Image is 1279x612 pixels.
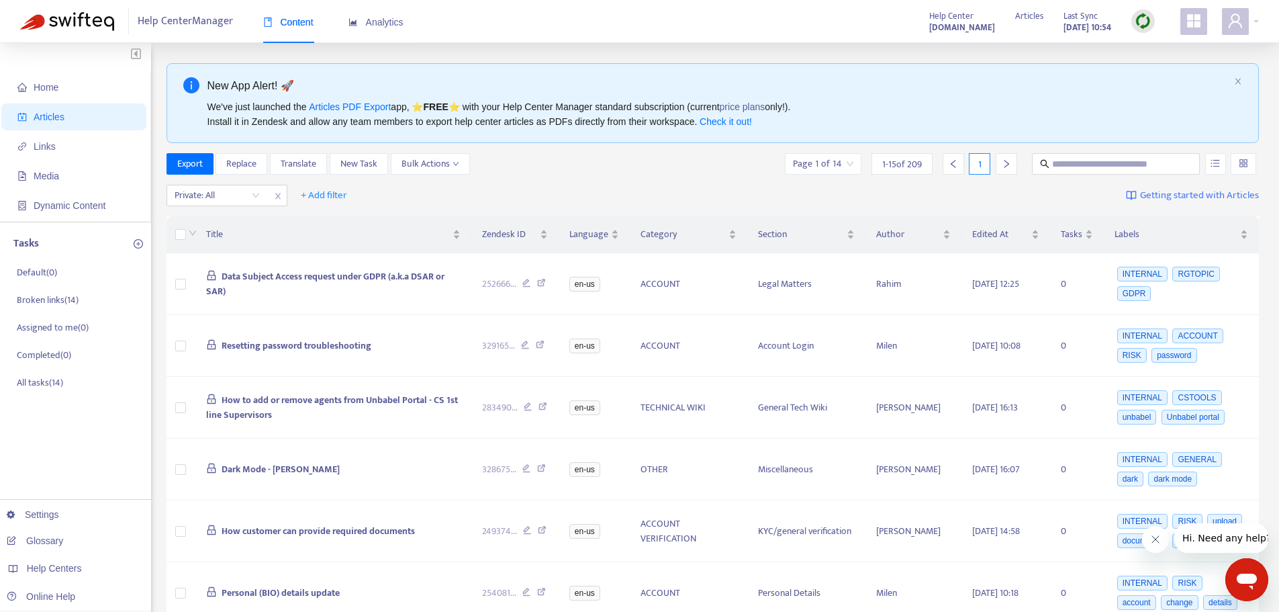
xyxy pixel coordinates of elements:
span: en-us [569,586,600,601]
span: Help Center Manager [138,9,233,34]
td: Rahim [865,253,962,315]
button: Export [167,153,214,175]
span: RISK [1117,348,1147,363]
td: [PERSON_NAME] [865,500,962,562]
iframe: Button to launch messaging window [1225,558,1268,601]
span: Replace [226,157,256,171]
a: Settings [7,509,59,520]
iframe: Close message [1142,526,1169,553]
span: Category [641,227,726,242]
th: Author [865,216,962,253]
span: change [1161,595,1198,610]
button: unordered-list [1205,153,1226,175]
a: Glossary [7,535,63,546]
span: INTERNAL [1117,267,1168,281]
span: book [263,17,273,27]
td: [PERSON_NAME] [865,439,962,500]
span: Export [177,157,203,171]
span: close [269,188,287,204]
th: Title [195,216,471,253]
span: [DATE] 10:18 [972,585,1019,601]
span: Title [206,227,450,242]
span: en-us [569,462,600,477]
td: ACCOUNT [630,253,748,315]
span: CSTOOLS [1172,390,1221,405]
span: file-image [17,171,27,181]
span: lock [206,394,217,404]
span: RGTOPIC [1172,267,1219,281]
span: INTERNAL [1117,452,1168,467]
span: INTERNAL [1117,390,1168,405]
span: INTERNAL [1117,576,1168,591]
td: 0 [1050,253,1104,315]
strong: [DOMAIN_NAME] [929,20,995,35]
span: right [1002,159,1011,169]
p: Completed ( 0 ) [17,348,71,362]
span: Articles [1015,9,1043,24]
a: Online Help [7,591,75,602]
span: 1 - 15 of 209 [882,157,922,171]
p: Default ( 0 ) [17,265,57,279]
span: Dynamic Content [34,200,105,211]
img: image-link [1126,190,1137,201]
th: Category [630,216,748,253]
span: dark mode [1148,472,1197,486]
td: OTHER [630,439,748,500]
span: user [1227,13,1243,29]
span: How customer can provide required documents [222,523,415,539]
img: sync.dc5367851b00ba804db3.png [1135,13,1151,30]
td: ACCOUNT VERIFICATION [630,500,748,562]
span: plus-circle [134,239,143,249]
span: INTERNAL [1117,514,1168,529]
th: Tasks [1050,216,1104,253]
span: + Add filter [301,187,347,204]
span: 328675 ... [482,462,516,477]
img: Swifteq [20,12,114,31]
span: Help Centers [27,563,82,574]
span: Getting started with Articles [1140,188,1259,204]
span: appstore [1186,13,1202,29]
span: en-us [569,524,600,539]
td: Legal Matters [747,253,865,315]
p: All tasks ( 14 ) [17,376,63,390]
span: [DATE] 14:58 [972,523,1020,539]
span: [DATE] 12:25 [972,276,1019,292]
th: Zendesk ID [471,216,559,253]
span: Content [263,17,314,28]
button: + Add filter [291,185,357,206]
button: Bulk Actionsdown [391,153,470,175]
span: upload [1207,514,1242,529]
div: New App Alert! 🚀 [207,77,1229,94]
td: General Tech Wiki [747,377,865,439]
button: Translate [270,153,327,175]
span: Author [876,227,941,242]
span: Tasks [1061,227,1082,242]
th: Section [747,216,865,253]
span: search [1040,159,1049,169]
span: Data Subject Access request under GDPR (a.k.a DSAR or SAR) [206,269,445,299]
button: Replace [216,153,267,175]
a: Articles PDF Export [309,101,391,112]
span: GENERAL [1172,452,1221,467]
span: Language [569,227,608,242]
span: lock [206,270,217,281]
td: 0 [1050,377,1104,439]
span: Last Sync [1063,9,1098,24]
span: en-us [569,277,600,292]
span: 252666 ... [482,277,516,292]
span: down [189,229,197,237]
span: Analytics [348,17,404,28]
div: We've just launched the app, ⭐ ⭐️ with your Help Center Manager standard subscription (current on... [207,99,1229,129]
span: en-us [569,339,600,353]
span: account [1117,595,1156,610]
span: lock [206,463,217,474]
span: unordered-list [1211,159,1220,168]
span: left [949,159,958,169]
span: 283490 ... [482,400,518,415]
strong: [DATE] 10:54 [1063,20,1111,35]
th: Language [559,216,630,253]
span: unbabel [1117,410,1157,425]
th: Edited At [961,216,1050,253]
span: [DATE] 16:07 [972,462,1020,477]
th: Labels [1104,216,1259,253]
